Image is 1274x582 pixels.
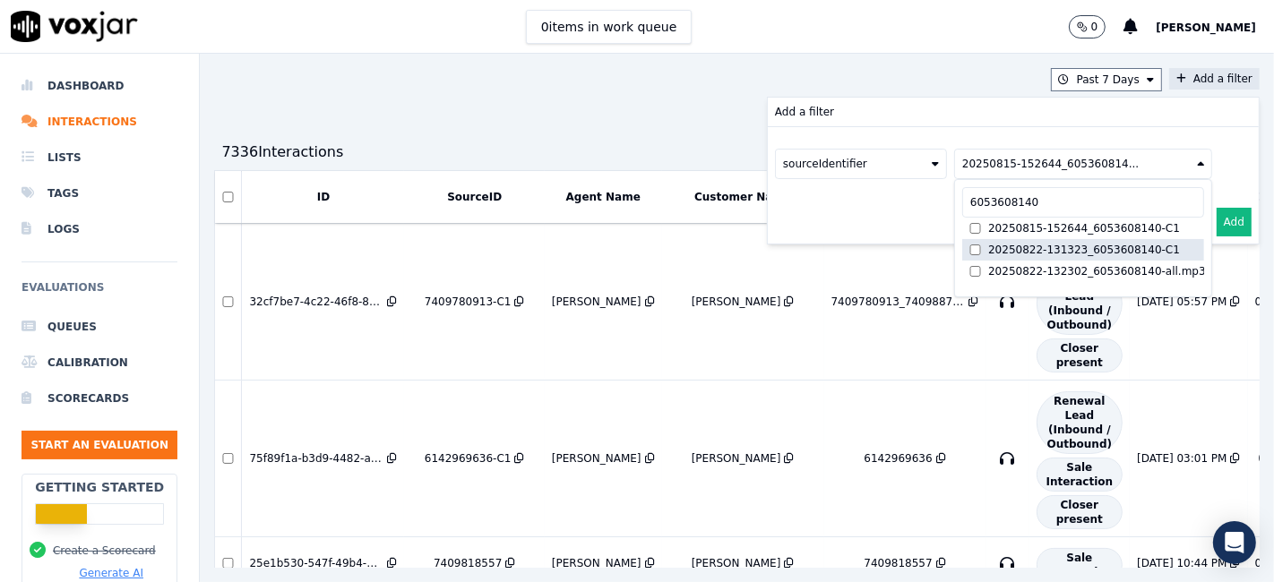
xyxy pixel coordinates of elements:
[1069,15,1124,39] button: 0
[692,451,781,466] div: [PERSON_NAME]
[22,104,177,140] a: Interactions
[221,141,343,163] div: 7336 Interaction s
[831,295,966,309] div: 7409780913_7409887408
[1213,521,1256,564] div: Open Intercom Messenger
[1217,208,1252,236] button: Add
[249,295,383,309] div: 32cf7be7-4c22-46f8-8b18-1b564a22157a
[1169,68,1260,90] button: Add a filterAdd a filter sourceIdentifier 20250815-152644_605360814... 20250815-152644_6053608140...
[249,556,383,570] div: 25e1b530-547f-49b4-b5b2-ca27abfcad5e
[35,478,164,496] h2: Getting Started
[22,140,177,175] a: Lists
[692,295,781,309] div: [PERSON_NAME]
[552,451,641,466] div: [PERSON_NAME]
[1137,556,1227,570] div: [DATE] 10:44 PM
[1137,295,1227,309] div: [DATE] 05:57 PM
[1091,20,1098,34] p: 0
[969,223,981,235] input: 20250815-152644_6053608140-C1
[1037,548,1123,582] span: Sale Interaction
[694,190,791,204] button: Customer Name
[22,68,177,104] a: Dashboard
[1037,391,1123,454] span: Renewal Lead (Inbound / Outbound)
[22,309,177,345] a: Queues
[962,157,1139,171] div: 20250815-152644_605360814...
[249,451,383,466] div: 75f89f1a-b3d9-4482-a44f-b6f29530a027
[962,187,1204,218] input: Search comma separated
[1037,495,1123,529] span: Closer present
[526,10,693,44] button: 0items in work queue
[775,105,834,119] p: Add a filter
[1037,272,1123,335] span: Renewal Lead (Inbound / Outbound)
[1037,338,1123,372] span: Closer present
[22,431,177,459] button: Start an Evaluation
[22,345,177,381] a: Calibration
[954,149,1212,179] button: 20250815-152644_605360814...
[969,244,981,256] input: 20250822-131323_6053608140-C1
[22,381,177,416] a: Scorecards
[22,277,177,309] h6: Evaluations
[22,211,177,247] a: Logs
[988,264,1206,278] div: 20250822-132302_6053608140-all.mp3
[22,175,177,211] a: Tags
[1156,16,1274,38] button: [PERSON_NAME]
[447,190,502,204] button: SourceID
[864,556,932,570] div: 7409818557
[11,11,138,42] img: voxjar logo
[434,556,502,570] div: 7409818557
[988,221,1180,235] div: 20250815-152644_6053608140-C1
[566,190,641,204] button: Agent Name
[1051,68,1162,91] button: Past 7 Days
[969,266,981,278] input: 20250822-132302_6053608140-all.mp3
[1137,451,1227,466] div: [DATE] 03:01 PM
[692,556,781,570] div: [PERSON_NAME]
[552,556,641,570] div: [PERSON_NAME]
[775,149,947,179] button: sourceIdentifier
[552,295,641,309] div: [PERSON_NAME]
[864,451,932,466] div: 6142969636
[1156,21,1256,34] span: [PERSON_NAME]
[53,543,156,558] button: Create a Scorecard
[425,295,512,309] div: 7409780913-C1
[1069,15,1106,39] button: 0
[1037,458,1123,492] span: Sale Interaction
[425,451,512,466] div: 6142969636-C1
[317,190,330,204] button: ID
[988,243,1180,257] div: 20250822-131323_6053608140-C1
